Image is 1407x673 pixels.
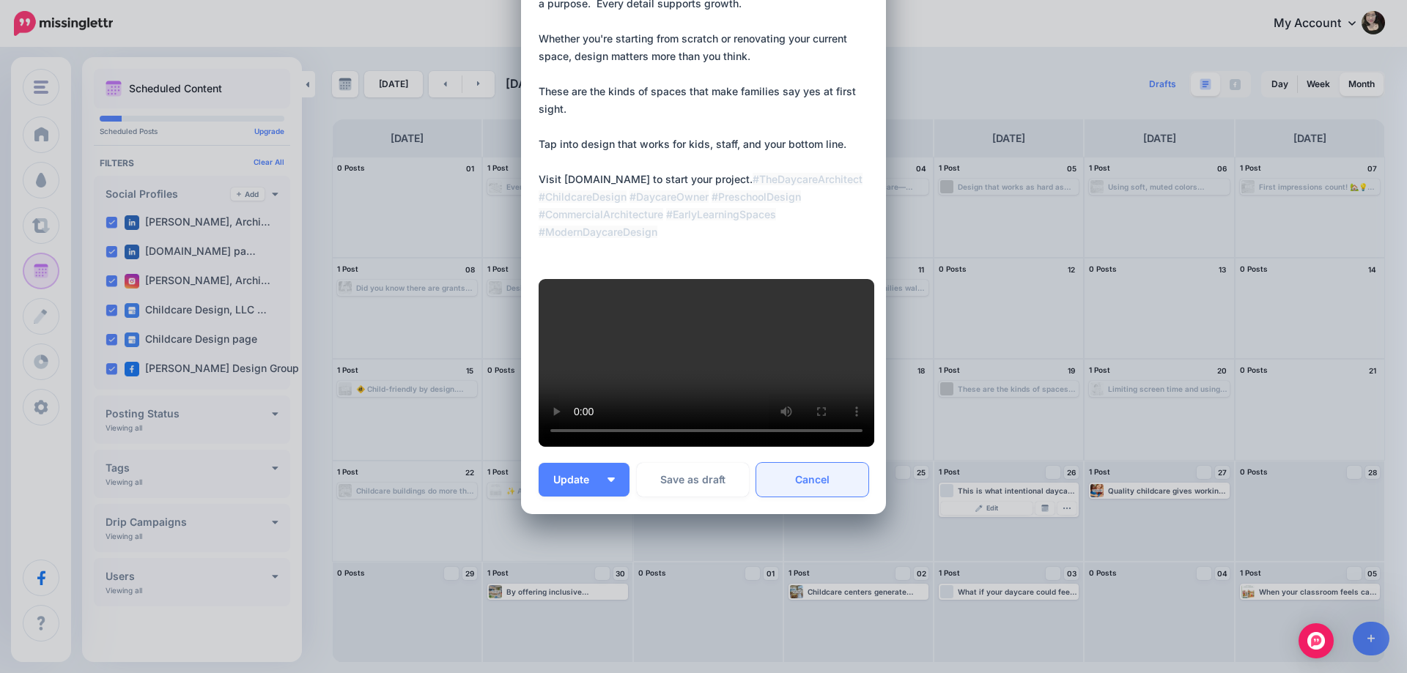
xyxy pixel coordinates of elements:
[608,477,615,482] img: arrow-down-white.png
[637,463,749,497] button: Save as draft
[1299,623,1334,658] div: Open Intercom Messenger
[756,463,868,497] a: Cancel
[539,463,629,497] button: Update
[553,475,600,485] span: Update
